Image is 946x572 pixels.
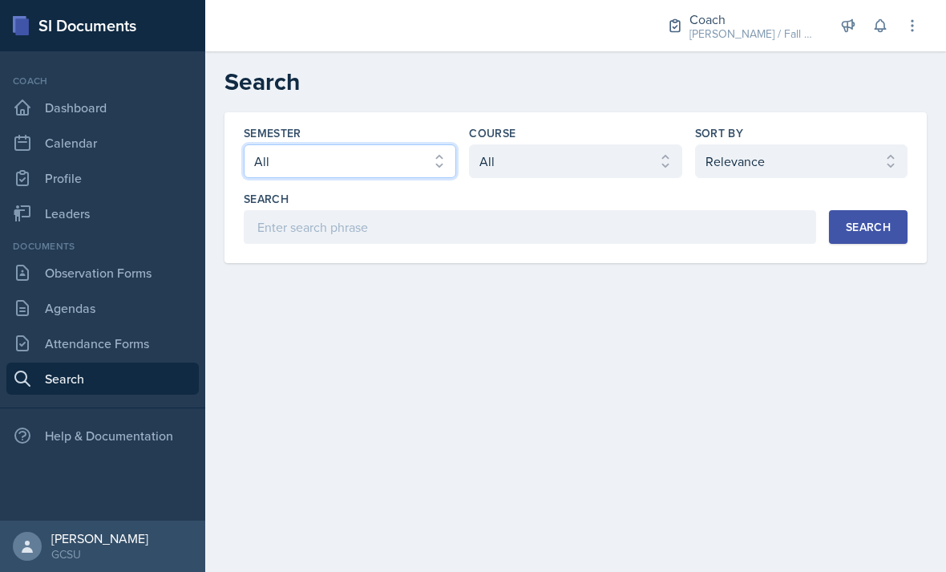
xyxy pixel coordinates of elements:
[6,257,199,289] a: Observation Forms
[469,125,515,141] label: Course
[6,74,199,88] div: Coach
[51,530,148,546] div: [PERSON_NAME]
[51,546,148,562] div: GCSU
[244,125,301,141] label: Semester
[6,420,199,452] div: Help & Documentation
[6,327,199,359] a: Attendance Forms
[6,197,199,229] a: Leaders
[846,221,891,233] div: Search
[829,210,908,244] button: Search
[689,26,818,43] div: [PERSON_NAME] / Fall 2025
[6,162,199,194] a: Profile
[244,191,289,207] label: Search
[6,292,199,324] a: Agendas
[689,10,818,29] div: Coach
[6,91,199,124] a: Dashboard
[244,210,816,244] input: Enter search phrase
[224,67,927,96] h2: Search
[6,363,199,395] a: Search
[6,127,199,159] a: Calendar
[6,239,199,254] div: Documents
[695,125,743,141] label: Sort By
